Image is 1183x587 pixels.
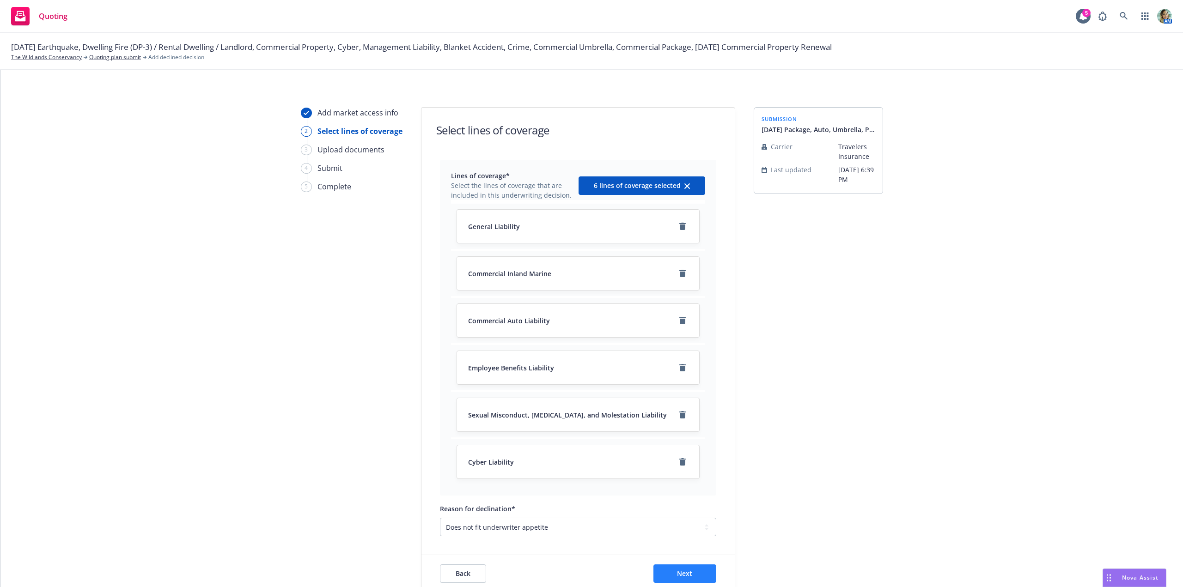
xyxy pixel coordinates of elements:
span: Add declined decision [148,53,204,61]
span: Lines of coverage* [451,171,573,181]
span: Back [456,569,470,578]
div: 5 [301,182,312,192]
a: Report a Bug [1093,7,1112,25]
div: Select lines of coverage [317,126,402,137]
a: Switch app [1136,7,1154,25]
span: General Liability [468,222,520,231]
span: [DATE] Earthquake, Dwelling Fire (DP-3) / Rental Dwelling / Landlord, Commercial Property, Cyber,... [11,41,832,53]
h1: Select lines of coverage [436,122,549,138]
div: Upload documents [317,144,384,155]
a: remove [677,268,688,279]
div: 4 [301,163,312,174]
a: remove [677,315,688,326]
span: Nova Assist [1122,574,1159,581]
span: [DATE] Package, Auto, Umbrella, Property, Accident [762,125,875,134]
span: Commercial Inland Marine [468,269,551,278]
a: remove [677,409,688,420]
span: Last updated [771,165,811,175]
span: Select the lines of coverage that are included in this underwriting decision. [451,181,573,200]
span: Travelers Insurance [838,142,875,161]
span: Carrier [771,142,793,151]
span: Quoting [39,12,67,20]
button: Back [440,564,486,583]
div: 5 [1082,9,1091,17]
div: Submit [317,163,342,174]
button: Nova Assist [1103,569,1166,587]
div: 3 [301,145,312,155]
a: remove [677,362,688,373]
img: photo [1157,9,1172,24]
div: Drag to move [1103,569,1115,587]
span: Employee Benefits Liability [468,363,554,373]
button: 6 lines of coverage selectedclear selection [579,176,705,195]
a: The Wildlands Conservancy [11,53,82,61]
a: Quoting plan submit [89,53,141,61]
span: Cyber Liability [468,457,514,467]
a: remove [677,221,688,232]
button: Next [653,564,716,583]
svg: clear selection [684,183,690,189]
span: Commercial Auto Liability [468,316,550,326]
a: Search [1115,7,1133,25]
div: 2 [301,126,312,137]
div: Add market access info [317,107,398,118]
span: Reason for declination* [440,504,515,513]
a: Quoting [7,3,71,29]
span: Next [677,569,692,578]
span: submission [762,115,875,123]
span: Sexual Misconduct, [MEDICAL_DATA], and Molestation Liability [468,410,667,420]
span: 6 lines of coverage selected [594,181,681,190]
a: remove [677,456,688,467]
div: Complete [317,181,351,192]
span: [DATE] 6:39 PM [838,165,875,184]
